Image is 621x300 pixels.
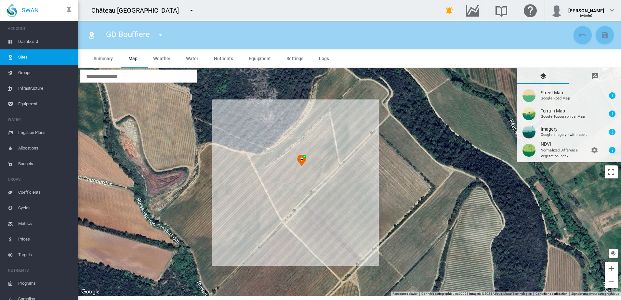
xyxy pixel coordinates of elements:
[18,276,73,291] span: Programs
[94,56,113,61] span: Summary
[7,4,17,17] img: SWAN-Landscape-Logo-Colour-drop.png
[605,165,618,178] button: Passer en plein écran
[18,247,73,263] span: Targets
[392,292,417,296] button: Raccourcis clavier
[517,141,621,159] button: NDVI Normalized Difference Vegetation Index Layer settings Layer information
[606,125,619,138] button: Layer information
[22,6,39,14] span: SWAN
[494,7,509,14] md-icon: Search the knowledge base
[517,105,621,123] button: Terrain Map Google Topographical Map Layer information
[214,56,233,61] span: Nutrients
[596,26,614,44] button: Save Changes
[522,7,538,14] md-icon: Click here for help
[156,31,164,39] md-icon: icon-menu-down
[8,114,73,125] span: WATER
[579,31,587,39] md-icon: icon-undo
[443,4,456,17] button: icon-bell-ring
[609,249,618,258] button: Your Location
[590,146,598,154] md-icon: icon-cog
[588,144,601,157] button: Layer settings
[18,49,73,65] span: Sites
[605,262,618,275] button: Zoom avant
[601,31,609,39] md-icon: icon-content-save
[18,216,73,231] span: Metrics
[569,68,621,84] md-tab-item: Drawing Manager
[188,7,195,14] md-icon: icon-menu-down
[8,23,73,34] span: ACCOUNT
[580,14,593,17] span: (Admin)
[18,200,73,216] span: Cycles
[18,140,73,156] span: Allocations
[18,231,73,247] span: Prices
[18,156,73,172] span: Budgets
[517,68,569,84] md-tab-item: Map Layer Control
[186,56,198,61] span: Water
[153,56,170,61] span: Weather
[606,89,619,102] button: Layer information
[608,146,616,154] md-icon: icon-information
[85,29,98,42] button: Click to go to list of Sites
[574,26,592,44] button: Cancel Changes
[535,292,568,295] a: Conditions d'utilisation
[539,72,547,80] md-icon: icon-layers
[608,7,616,14] md-icon: icon-chevron-down
[80,288,101,296] a: Ouvrir cette zone dans Google Maps (dans une nouvelle fenêtre)
[88,31,96,39] md-icon: icon-map-marker-radius
[591,72,599,80] md-icon: icon-message-draw
[606,144,619,157] button: Layer information
[91,6,185,15] div: Château [GEOGRAPHIC_DATA]
[154,29,167,42] button: icon-menu-down
[608,110,616,118] md-icon: icon-information
[80,288,101,296] img: Google
[517,123,621,141] button: Imagery Google Imagery - with labels Layer information
[18,125,73,140] span: Irrigation Plans
[18,81,73,96] span: Infrastructure
[568,5,604,11] div: [PERSON_NAME]
[8,265,73,276] span: NUTRIENTS
[445,7,453,14] md-icon: icon-bell-ring
[18,65,73,81] span: Groups
[286,56,303,61] span: Settings
[550,4,563,17] img: profile.jpg
[185,4,198,17] button: icon-menu-down
[106,30,150,39] span: GD Bouffiere
[517,86,621,105] button: Street Map Google Road Map Layer information
[18,34,73,49] span: Dashboard
[606,107,619,120] button: Layer information
[249,56,271,61] span: Equipment
[608,128,616,136] md-icon: icon-information
[8,174,73,185] span: CROPS
[65,7,73,14] md-icon: icon-pin
[465,7,480,14] md-icon: Go to the Data Hub
[608,92,616,99] md-icon: icon-information
[18,185,73,200] span: Coefficients
[319,56,329,61] span: Logs
[605,275,618,288] button: Zoom arrière
[517,84,621,162] md-tab-content: Map Layer Control
[421,292,532,295] span: Données cartographiques ©2025 Imagerie ©2025 Airbus, Maxar Technologies
[18,96,73,112] span: Equipment
[571,292,619,295] a: Signaler une erreur cartographique
[128,56,138,61] span: Map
